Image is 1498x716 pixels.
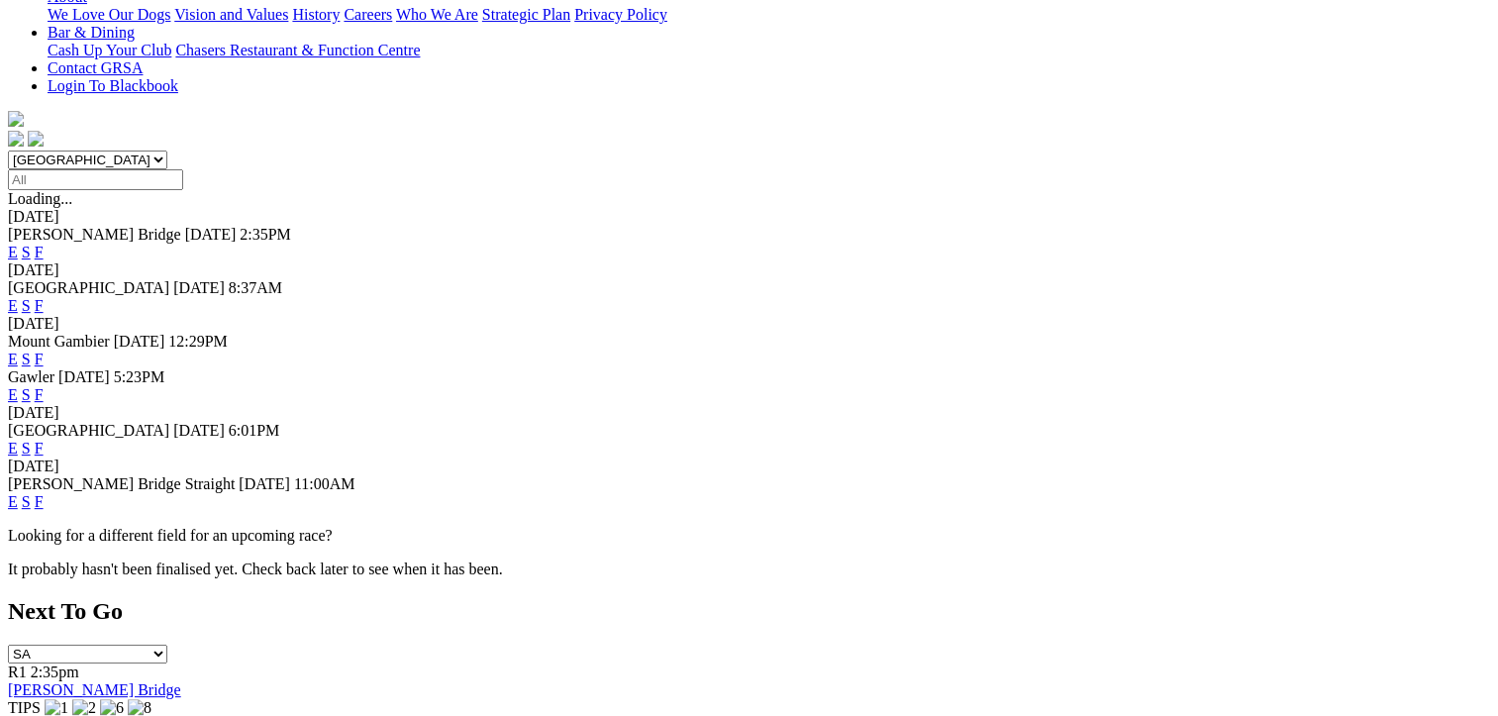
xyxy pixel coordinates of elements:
a: E [8,386,18,403]
div: Bar & Dining [48,42,1490,59]
a: F [35,297,44,314]
span: [GEOGRAPHIC_DATA] [8,422,169,439]
a: Login To Blackbook [48,77,178,94]
img: twitter.svg [28,131,44,147]
span: [DATE] [58,368,110,385]
span: Mount Gambier [8,333,110,350]
div: [DATE] [8,404,1490,422]
a: F [35,351,44,367]
span: 12:29PM [168,333,228,350]
span: 2:35pm [31,664,79,680]
span: TIPS [8,699,41,716]
a: Who We Are [396,6,478,23]
partial: It probably hasn't been finalised yet. Check back later to see when it has been. [8,561,503,577]
span: [DATE] [185,226,237,243]
a: F [35,493,44,510]
a: Cash Up Your Club [48,42,171,58]
a: E [8,351,18,367]
span: [DATE] [173,279,225,296]
span: 11:00AM [294,475,355,492]
a: S [22,244,31,260]
a: Privacy Policy [574,6,667,23]
p: Looking for a different field for an upcoming race? [8,527,1490,545]
a: Vision and Values [174,6,288,23]
a: Contact GRSA [48,59,143,76]
span: R1 [8,664,27,680]
div: [DATE] [8,208,1490,226]
a: Bar & Dining [48,24,135,41]
div: [DATE] [8,458,1490,475]
a: E [8,440,18,457]
span: [DATE] [173,422,225,439]
a: Chasers Restaurant & Function Centre [175,42,420,58]
div: About [48,6,1490,24]
span: 6:01PM [229,422,280,439]
a: F [35,244,44,260]
span: 5:23PM [114,368,165,385]
img: logo-grsa-white.png [8,111,24,127]
a: History [292,6,340,23]
a: E [8,297,18,314]
input: Select date [8,169,183,190]
a: E [8,493,18,510]
a: S [22,386,31,403]
span: 8:37AM [229,279,282,296]
a: E [8,244,18,260]
a: F [35,386,44,403]
span: Loading... [8,190,72,207]
span: [PERSON_NAME] Bridge [8,226,181,243]
a: Careers [344,6,392,23]
a: S [22,351,31,367]
span: [GEOGRAPHIC_DATA] [8,279,169,296]
a: We Love Our Dogs [48,6,170,23]
h2: Next To Go [8,598,1490,625]
img: facebook.svg [8,131,24,147]
a: F [35,440,44,457]
div: [DATE] [8,315,1490,333]
span: 2:35PM [240,226,291,243]
span: [DATE] [114,333,165,350]
a: S [22,297,31,314]
a: S [22,493,31,510]
span: Gawler [8,368,54,385]
span: [DATE] [239,475,290,492]
a: Strategic Plan [482,6,570,23]
div: [DATE] [8,261,1490,279]
span: [PERSON_NAME] Bridge Straight [8,475,235,492]
a: [PERSON_NAME] Bridge [8,681,181,698]
a: S [22,440,31,457]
